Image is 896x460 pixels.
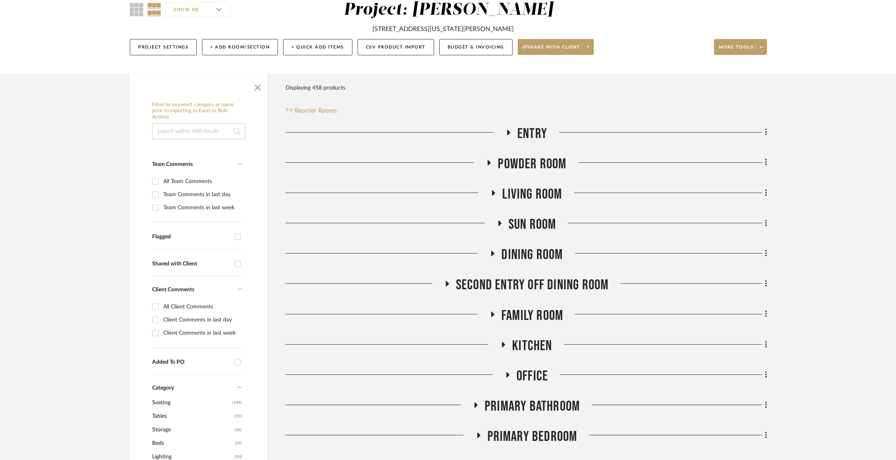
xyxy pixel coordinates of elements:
span: Category [152,385,174,392]
span: Family Room [501,307,563,324]
div: Project: [PERSON_NAME] [344,2,553,18]
span: Reorder Rooms [295,106,337,115]
span: Beds [152,437,233,450]
span: Sun Room [509,216,556,233]
div: Team Comments in last day [163,188,240,201]
span: Entry [517,125,547,142]
div: [STREET_ADDRESS][US_STATE][PERSON_NAME] [372,24,514,34]
input: Search within 458 results [152,123,245,139]
button: Budget & Invoicing [439,39,513,55]
button: + Quick Add Items [283,39,352,55]
span: Office [516,368,548,385]
div: Displaying 458 products [286,80,345,96]
div: Shared with Client [152,261,231,267]
button: More tools [714,39,767,55]
span: Seating [152,396,230,409]
button: Reorder Rooms [286,106,337,115]
button: Project Settings [130,39,197,55]
span: Primary Bathroom [485,398,580,415]
span: Kitchen [512,337,552,355]
h6: Filter by keyword, category or name prior to exporting to Excel or Bulk Actions [152,102,245,121]
span: Living Room [502,186,562,203]
span: Second Entry Off Dining Room [456,277,609,294]
button: Share with client [518,39,594,55]
div: All Client Comments [163,300,240,313]
span: Share with client [522,44,581,56]
span: Dining Room [501,246,563,263]
span: (26) [235,423,242,436]
div: Team Comments in last week [163,201,240,214]
button: + Add Room/Section [202,39,278,55]
span: More tools [719,44,753,56]
span: Primary Bedroom [487,428,577,445]
span: (93) [235,410,242,423]
span: Powder Room [498,156,566,173]
span: (109) [232,396,242,409]
div: Added To PO [152,359,231,366]
span: Storage [152,423,233,437]
span: Team Comments [152,162,193,167]
button: Close [250,78,266,94]
div: Client Comments in last day [163,314,240,326]
button: CSV Product Import [358,39,434,55]
span: (14) [235,437,242,450]
div: Flagged [152,234,231,240]
span: Tables [152,409,233,423]
div: All Team Comments [163,175,240,188]
span: Client Comments [152,287,194,292]
div: Client Comments in last week [163,327,240,339]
